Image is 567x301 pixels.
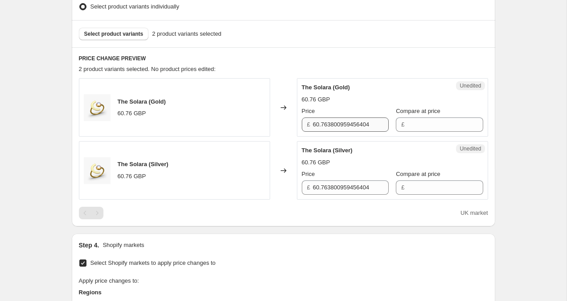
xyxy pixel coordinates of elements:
span: The Solara (Gold) [118,98,166,105]
h6: PRICE CHANGE PREVIEW [79,55,488,62]
span: Select product variants individually [90,3,179,10]
div: 60.76 GBP [118,172,146,181]
span: 2 product variants selected [152,29,221,38]
h3: Regions [79,288,248,297]
span: The Solara (Silver) [118,161,168,167]
h2: Step 4. [79,241,99,250]
div: 60.76 GBP [118,109,146,118]
span: £ [401,121,404,128]
span: Apply price changes to: [79,277,139,284]
div: 60.76 GBP [302,158,330,167]
span: Select Shopify markets to apply price changes to [90,259,216,266]
span: UK market [460,209,488,216]
div: 60.76 GBP [302,95,330,104]
span: Compare at price [396,108,440,114]
span: £ [401,184,404,191]
span: The Solara (Silver) [302,147,353,154]
span: 2 product variants selected. No product prices edited: [79,66,216,72]
img: az_1_80x.webp [84,94,111,121]
span: The Solara (Gold) [302,84,350,91]
span: Compare at price [396,171,440,177]
span: Price [302,171,315,177]
nav: Pagination [79,207,103,219]
img: az_1_80x.webp [84,157,111,184]
span: Select product variants [84,30,144,38]
span: Unedited [460,82,481,89]
span: £ [307,121,310,128]
span: £ [307,184,310,191]
span: Unedited [460,145,481,152]
span: Price [302,108,315,114]
p: Shopify markets [103,241,144,250]
button: Select product variants [79,28,149,40]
